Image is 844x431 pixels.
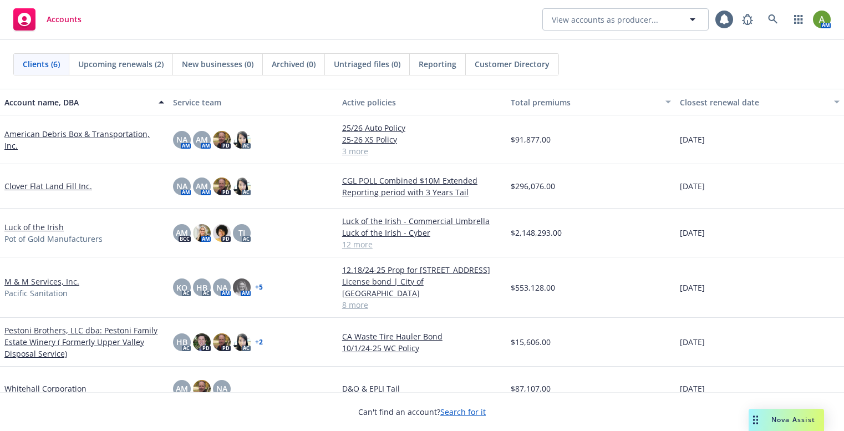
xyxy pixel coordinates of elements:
a: M & M Services, Inc. [4,276,79,287]
a: License bond | City of [GEOGRAPHIC_DATA] [342,276,502,299]
a: Accounts [9,4,86,35]
span: NA [216,282,227,293]
span: [DATE] [680,383,705,394]
img: photo [233,178,251,195]
div: Account name, DBA [4,97,152,108]
a: Luck of the Irish - Commercial Umbrella [342,215,502,227]
a: Switch app [787,8,810,31]
a: 12 more [342,239,502,250]
button: Nova Assist [749,409,824,431]
span: [DATE] [680,336,705,348]
span: Untriaged files (0) [334,58,400,70]
span: Nova Assist [771,415,815,424]
span: Archived (0) [272,58,316,70]
a: 10/1/24-25 WC Policy [342,342,502,354]
img: photo [213,131,231,149]
a: D&O & EPLI Tail [342,383,502,394]
a: American Debris Box & Transportation, Inc. [4,128,164,151]
img: photo [213,224,231,242]
button: Total premiums [506,89,675,115]
img: photo [233,278,251,296]
a: Search for it [440,407,486,417]
img: photo [233,333,251,351]
div: Active policies [342,97,502,108]
span: [DATE] [680,282,705,293]
a: 25-26 XS Policy [342,134,502,145]
span: AM [176,383,188,394]
span: View accounts as producer... [552,14,658,26]
span: HB [176,336,187,348]
span: Upcoming renewals (2) [78,58,164,70]
span: KO [176,282,187,293]
a: Luck of the Irish [4,221,64,233]
a: 3 more [342,145,502,157]
div: Closest renewal date [680,97,827,108]
a: 8 more [342,299,502,311]
span: [DATE] [680,134,705,145]
span: $91,877.00 [511,134,551,145]
div: Total premiums [511,97,658,108]
span: Reporting [419,58,456,70]
img: photo [213,178,231,195]
a: Pestoni Brothers, LLC dba: Pestoni Family Estate Winery ( Formerly Upper Valley Disposal Service) [4,324,164,359]
span: [DATE] [680,180,705,192]
a: + 2 [255,339,263,346]
a: Whitehall Corporation [4,383,87,394]
span: Accounts [47,15,82,24]
span: AM [196,134,208,145]
span: Customer Directory [475,58,550,70]
span: $87,107.00 [511,383,551,394]
button: Closest renewal date [675,89,844,115]
a: 12.18/24-25 Prop for [STREET_ADDRESS] [342,264,502,276]
a: 25/26 Auto Policy [342,122,502,134]
span: $553,128.00 [511,282,555,293]
button: View accounts as producer... [542,8,709,31]
span: Clients (6) [23,58,60,70]
span: NA [176,180,187,192]
a: Luck of the Irish - Cyber [342,227,502,239]
img: photo [813,11,831,28]
span: $296,076.00 [511,180,555,192]
span: New businesses (0) [182,58,253,70]
span: AM [176,227,188,239]
span: Can't find an account? [358,406,486,418]
div: Service team [173,97,333,108]
a: CGL POLL Combined $10M Extended Reporting period with 3 Years Tail [342,175,502,198]
span: $15,606.00 [511,336,551,348]
span: NA [176,134,187,145]
span: [DATE] [680,227,705,239]
span: $2,148,293.00 [511,227,562,239]
span: Pot of Gold Manufacturers [4,233,103,245]
img: photo [193,224,211,242]
span: NA [216,383,227,394]
span: HB [196,282,207,293]
img: photo [213,333,231,351]
span: Pacific Sanitation [4,287,68,299]
div: Drag to move [749,409,762,431]
a: CA Waste Tire Hauler Bond [342,331,502,342]
img: photo [193,333,211,351]
a: + 5 [255,284,263,291]
span: TJ [238,227,245,239]
a: Clover Flat Land Fill Inc. [4,180,92,192]
a: Search [762,8,784,31]
button: Service team [169,89,337,115]
img: photo [193,380,211,398]
a: Report a Bug [736,8,759,31]
button: Active policies [338,89,506,115]
img: photo [233,131,251,149]
span: AM [196,180,208,192]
